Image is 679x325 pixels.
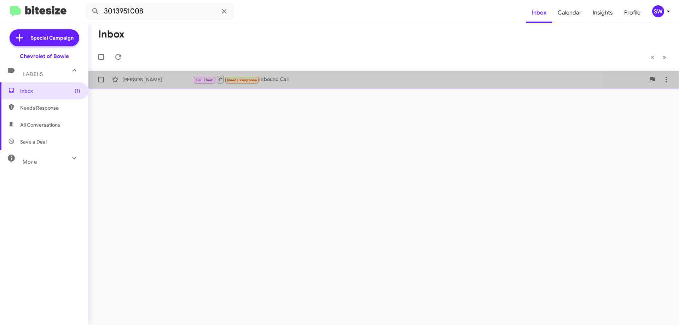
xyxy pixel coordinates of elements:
a: Special Campaign [10,29,79,46]
button: Previous [646,50,658,64]
span: More [23,159,37,165]
span: (1) [75,87,80,94]
div: Chevrolet of Bowie [20,53,69,60]
button: Next [658,50,671,64]
span: » [662,53,666,62]
span: Needs Response [227,78,257,82]
a: Inbox [526,2,552,23]
h1: Inbox [98,29,124,40]
input: Search [86,3,234,20]
div: [PERSON_NAME] [122,76,193,83]
span: All Conversations [20,121,60,128]
nav: Page navigation example [646,50,671,64]
span: « [650,53,654,62]
div: Inbound Call [193,75,645,84]
button: SW [646,5,671,17]
span: Save a Deal [20,138,47,145]
span: Call Them [196,78,214,82]
span: Inbox [20,87,80,94]
a: Profile [619,2,646,23]
span: Special Campaign [31,34,74,41]
a: Insights [587,2,619,23]
span: Needs Response [20,104,80,111]
a: Calendar [552,2,587,23]
div: SW [652,5,664,17]
span: Labels [23,71,43,77]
